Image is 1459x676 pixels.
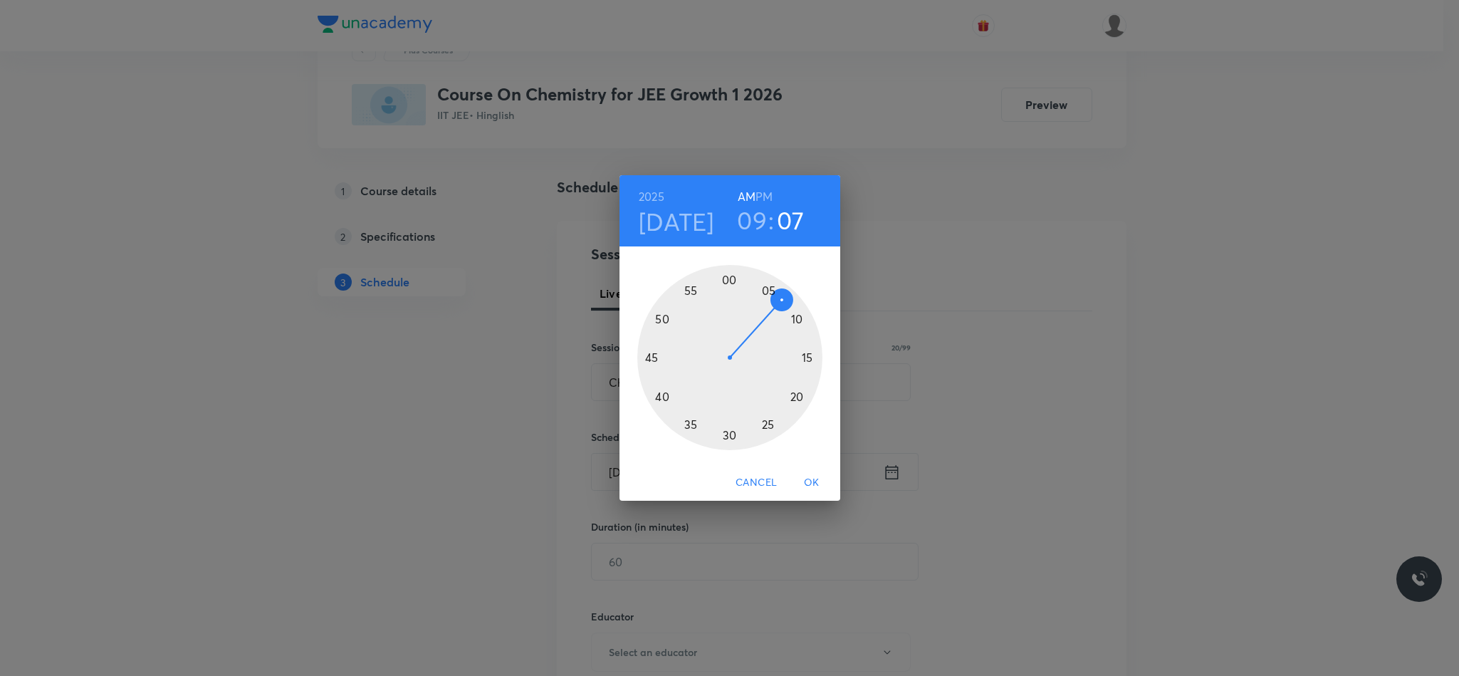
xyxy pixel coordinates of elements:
button: Cancel [730,469,783,496]
button: 09 [737,205,767,235]
button: OK [789,469,835,496]
button: PM [755,187,773,207]
button: 07 [777,205,805,235]
button: [DATE] [639,207,714,236]
h3: : [768,205,774,235]
button: 2025 [639,187,664,207]
span: OK [795,474,829,492]
button: AM [738,187,755,207]
span: Cancel [736,474,777,492]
